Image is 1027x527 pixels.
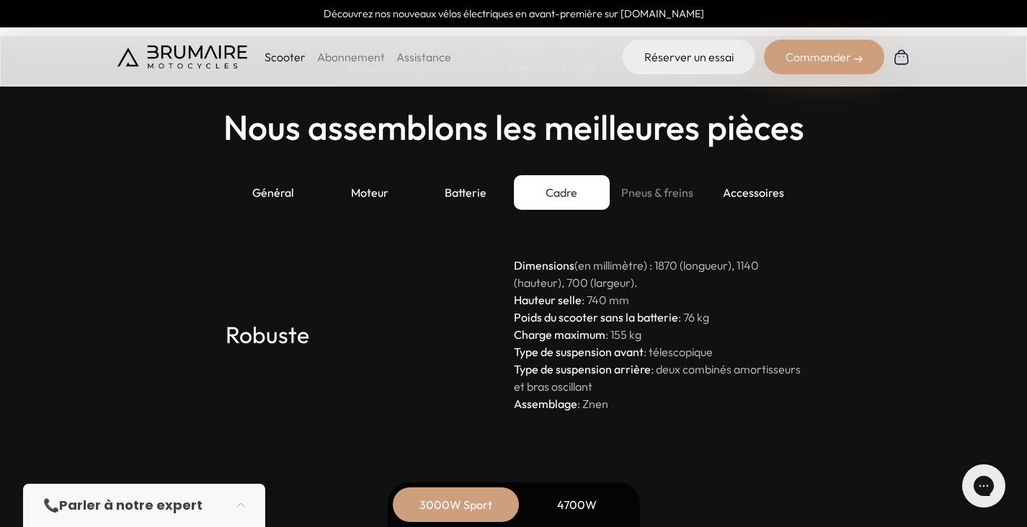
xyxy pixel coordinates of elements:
strong: Assemblage [514,397,577,411]
div: Batterie [417,175,513,210]
div: Cadre [514,175,610,210]
strong: Charge maximum [514,327,605,342]
a: Abonnement [317,50,385,64]
img: right-arrow-2.png [854,55,863,63]
p: (en millimètre) : 1870 (longueur), 1140 (hauteur), 700 (largeur). : 740 mm : 76 kg : 155 kg : tél... [514,257,802,412]
a: Réserver un essai [623,40,755,74]
div: 4700W [520,487,635,522]
div: Pneus & freins [610,175,706,210]
strong: Hauteur selle [514,293,582,307]
img: Brumaire Motocycles [117,45,247,68]
div: Accessoires [706,175,801,210]
h3: Robuste [226,257,514,412]
div: Moteur [321,175,417,210]
span: : Znen [514,397,608,411]
strong: Type de suspension avant [514,345,644,359]
strong: Poids du scooter sans la batterie [514,310,678,324]
img: Panier [893,48,910,66]
strong: Dimensions [514,258,574,273]
div: Général [226,175,321,210]
iframe: Gorgias live chat messenger [955,459,1013,513]
a: Assistance [396,50,451,64]
div: Commander [764,40,884,74]
strong: Type de suspension arrière [514,362,651,376]
p: Scooter [264,48,306,66]
div: 3000W Sport [399,487,514,522]
h2: Nous assemblons les meilleures pièces [223,108,804,146]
